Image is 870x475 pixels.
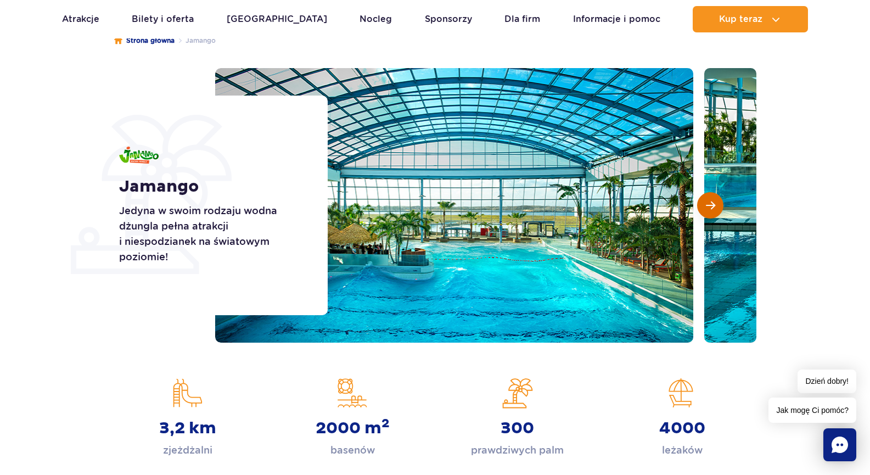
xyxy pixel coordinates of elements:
[719,14,762,24] span: Kup teraz
[573,6,660,32] a: Informacje i pomoc
[119,177,303,197] h1: Jamango
[316,418,390,438] strong: 2000 m
[768,398,856,423] span: Jak mogę Ci pomóc?
[119,147,159,164] img: Jamango
[381,416,390,431] sup: 2
[659,418,705,438] strong: 4000
[227,6,327,32] a: [GEOGRAPHIC_DATA]
[501,418,534,438] strong: 300
[159,418,216,438] strong: 3,2 km
[693,6,808,32] button: Kup teraz
[62,6,99,32] a: Atrakcje
[504,6,540,32] a: Dla firm
[132,6,194,32] a: Bilety i oferta
[471,443,564,458] p: prawdziwych palm
[798,370,856,393] span: Dzień dobry!
[163,443,212,458] p: zjeżdżalni
[175,35,216,46] li: Jamango
[360,6,392,32] a: Nocleg
[823,428,856,461] div: Chat
[330,443,375,458] p: basenów
[697,192,723,219] button: Następny slajd
[425,6,472,32] a: Sponsorzy
[119,203,303,265] p: Jedyna w swoim rodzaju wodna dżungla pełna atrakcji i niespodzianek na światowym poziomie!
[114,35,175,46] a: Strona główna
[662,443,703,458] p: leżaków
